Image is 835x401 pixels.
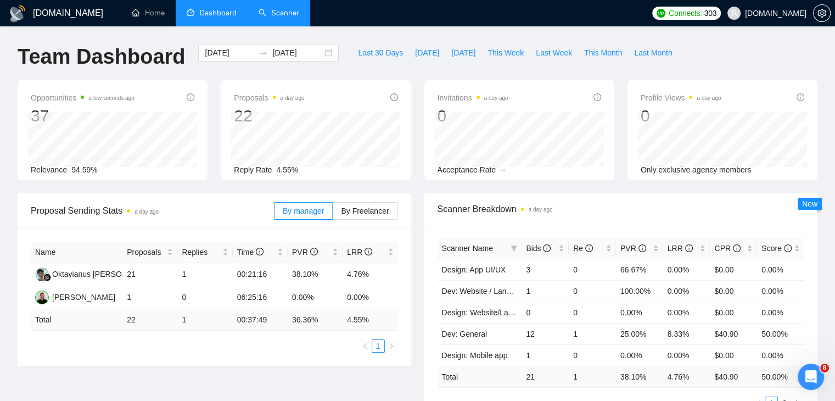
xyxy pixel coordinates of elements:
td: 0.00% [663,259,710,280]
span: CPR [714,244,740,253]
td: 25.00% [616,323,663,344]
span: Bids [526,244,551,253]
span: PVR [292,248,318,257]
span: This Month [584,47,622,59]
td: $0.00 [710,344,757,366]
span: Proposals [234,91,304,104]
td: 50.00% [757,323,804,344]
a: Design: Mobile app [442,351,508,360]
td: 0 [569,280,616,302]
span: LRR [347,248,372,257]
td: 22 [122,309,177,331]
a: 1 [372,340,384,352]
td: 50.00 % [757,366,804,387]
span: info-circle [543,244,551,252]
span: Score [761,244,791,253]
img: upwork-logo.png [657,9,665,18]
td: $0.00 [710,280,757,302]
th: Proposals [122,242,177,263]
span: info-circle [256,248,264,255]
span: 94.59% [71,165,97,174]
td: 1 [177,309,232,331]
button: This Month [578,44,628,62]
button: [DATE] [409,44,445,62]
td: 0.00% [616,344,663,366]
td: 0.00% [663,302,710,323]
time: a day ago [529,207,553,213]
span: Dashboard [200,8,237,18]
span: Profile Views [641,91,721,104]
button: Last 30 Days [352,44,409,62]
div: Oktavianus [PERSON_NAME] Tape [52,268,175,280]
td: 3 [522,259,569,280]
td: 0.00% [343,286,397,309]
img: OO [35,268,49,281]
span: Time [237,248,264,257]
td: 0.00% [757,344,804,366]
span: PVR [620,244,646,253]
a: Dev: Website / Landing [442,287,522,296]
span: Proposal Sending Stats [31,204,274,218]
span: filter [511,245,517,252]
td: Total [31,309,122,331]
span: Reply Rate [234,165,272,174]
div: 22 [234,105,304,126]
td: 0.00% [663,344,710,366]
img: gigradar-bm.png [43,274,51,281]
input: Start date [205,47,255,59]
td: 12 [522,323,569,344]
span: Proposals [127,246,165,258]
span: Invitations [438,91,508,104]
a: Design: Website/Landing (Custom) [442,308,561,317]
h1: Team Dashboard [18,44,185,70]
a: Design: App UI/UX [442,265,506,274]
span: Acceptance Rate [438,165,496,174]
time: a day ago [135,209,159,215]
td: 06:25:16 [233,286,288,309]
div: 0 [438,105,508,126]
span: info-circle [365,248,372,255]
td: 0.00% [616,302,663,323]
span: dashboard [187,9,194,16]
td: 1 [122,286,177,309]
td: $40.90 [710,323,757,344]
span: info-circle [585,244,593,252]
td: 0 [569,259,616,280]
button: Last Month [628,44,678,62]
span: [DATE] [451,47,475,59]
button: [DATE] [445,44,481,62]
span: Last Week [536,47,572,59]
span: to [259,48,268,57]
span: info-circle [593,93,601,101]
td: 0 [569,344,616,366]
td: 0 [569,302,616,323]
button: This Week [481,44,530,62]
iframe: Intercom live chat [798,364,824,390]
td: 1 [522,280,569,302]
span: filter [508,240,519,257]
button: right [385,339,398,353]
td: 1 [522,344,569,366]
span: By Freelancer [341,207,389,215]
input: End date [272,47,322,59]
span: [DATE] [415,47,439,59]
span: Only exclusive agency members [641,165,752,174]
div: [PERSON_NAME] [52,291,115,303]
button: setting [813,4,831,22]
td: 1 [569,323,616,344]
td: 100.00% [616,280,663,302]
li: Next Page [385,339,398,353]
span: info-circle [638,244,646,252]
span: info-circle [390,93,398,101]
span: Opportunities [31,91,135,104]
td: 4.76 % [663,366,710,387]
div: 37 [31,105,135,126]
td: 4.55 % [343,309,397,331]
span: right [388,343,395,349]
span: info-circle [187,93,194,101]
span: Last 30 Days [358,47,403,59]
td: 0 [177,286,232,309]
td: 21 [522,366,569,387]
span: -- [500,165,505,174]
span: LRR [668,244,693,253]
